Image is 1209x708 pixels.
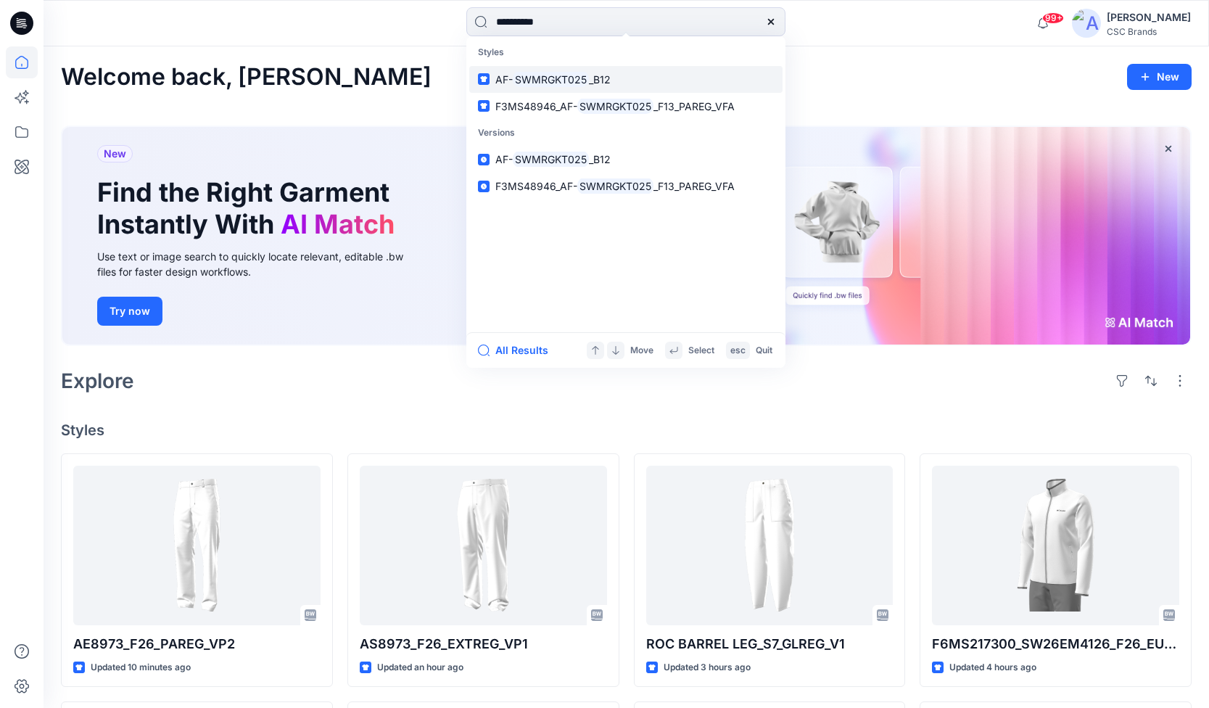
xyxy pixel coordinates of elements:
[495,180,577,192] span: F3MS48946_AF-
[469,39,783,66] p: Styles
[630,343,653,358] p: Move
[495,73,513,86] span: AF-
[377,660,463,675] p: Updated an hour ago
[653,180,735,192] span: _F13_PAREG_VFA
[495,100,577,112] span: F3MS48946_AF-
[1107,26,1191,37] div: CSC Brands
[73,466,321,625] a: AE8973_F26_PAREG_VP2
[513,151,589,168] mark: SWMRGKT025
[360,634,607,654] p: AS8973_F26_EXTREG_VP1
[360,466,607,625] a: AS8973_F26_EXTREG_VP1
[281,208,395,240] span: AI Match
[646,466,894,625] a: ROC BARREL LEG_S7_GLREG_V1
[97,249,424,279] div: Use text or image search to quickly locate relevant, editable .bw files for faster design workflows.
[513,71,589,88] mark: SWMRGKT025
[1072,9,1101,38] img: avatar
[97,297,162,326] button: Try now
[469,93,783,120] a: F3MS48946_AF-SWMRGKT025_F13_PAREG_VFA
[61,369,134,392] h2: Explore
[1127,64,1192,90] button: New
[73,634,321,654] p: AE8973_F26_PAREG_VP2
[577,178,653,194] mark: SWMRGKT025
[577,98,653,115] mark: SWMRGKT025
[653,100,735,112] span: _F13_PAREG_VFA
[932,466,1179,625] a: F6MS217300_SW26EM4126_F26_EUREG_VFA
[478,342,558,359] button: All Results
[730,343,746,358] p: esc
[664,660,751,675] p: Updated 3 hours ago
[1107,9,1191,26] div: [PERSON_NAME]
[469,173,783,199] a: F3MS48946_AF-SWMRGKT025_F13_PAREG_VFA
[688,343,714,358] p: Select
[589,73,611,86] span: _B12
[97,177,402,239] h1: Find the Right Garment Instantly With
[949,660,1036,675] p: Updated 4 hours ago
[1042,12,1064,24] span: 99+
[495,153,513,165] span: AF-
[469,146,783,173] a: AF-SWMRGKT025_B12
[469,66,783,93] a: AF-SWMRGKT025_B12
[61,421,1192,439] h4: Styles
[61,64,432,91] h2: Welcome back, [PERSON_NAME]
[91,660,191,675] p: Updated 10 minutes ago
[756,343,772,358] p: Quit
[104,145,126,162] span: New
[646,634,894,654] p: ROC BARREL LEG_S7_GLREG_V1
[932,634,1179,654] p: F6MS217300_SW26EM4126_F26_EUREG_VFA
[589,153,611,165] span: _B12
[469,120,783,147] p: Versions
